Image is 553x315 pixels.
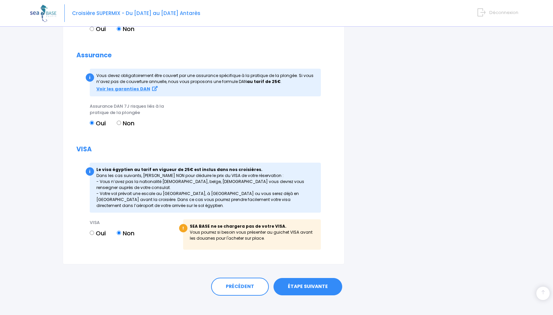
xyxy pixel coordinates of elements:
input: Non [117,27,121,31]
strong: au tarif de 25€ [247,79,281,84]
div: i [86,73,94,82]
input: Oui [90,121,94,125]
div: Dans les cas suivants, [PERSON_NAME] NON pour déduire le prix du VISA de votre réservation : - Vo... [90,163,321,213]
strong: Le visa égyptien au tarif en vigueur de 25€ est inclus dans nos croisières. [96,167,262,172]
input: Oui [90,231,94,235]
a: Voir les garanties DAN [96,86,157,92]
label: Oui [90,24,106,33]
span: Croisière SUPERMIX - Du [DATE] au [DATE] Antarès [72,10,200,17]
strong: SEA BASE ne se chargera pas de votre VISA. [190,223,287,229]
p: Vous pourrez si besoin vous présenter au guichet VISA avant les douanes pour l'acheter sur place. [190,229,314,241]
input: Non [117,121,121,125]
label: Oui [90,229,106,238]
strong: Voir les garanties DAN [96,86,150,92]
div: Vous devez obligatoirement être couvert par une assurance spécifique à la pratique de la plong... [90,69,321,96]
input: Non [117,231,121,235]
label: Non [117,119,134,128]
span: Assurance DAN 7J risques liés à la pratique de la plongée [90,103,164,116]
div: ! [179,224,187,232]
h2: Assurance [76,52,331,59]
a: PRÉCÉDENT [211,278,269,296]
div: i [86,167,94,176]
span: VISA [90,219,100,226]
h2: VISA [76,146,331,153]
label: Non [117,24,134,33]
label: Oui [90,119,106,128]
label: Non [117,229,134,238]
span: Déconnexion [489,9,518,16]
a: ÉTAPE SUIVANTE [273,278,342,295]
input: Oui [90,27,94,31]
